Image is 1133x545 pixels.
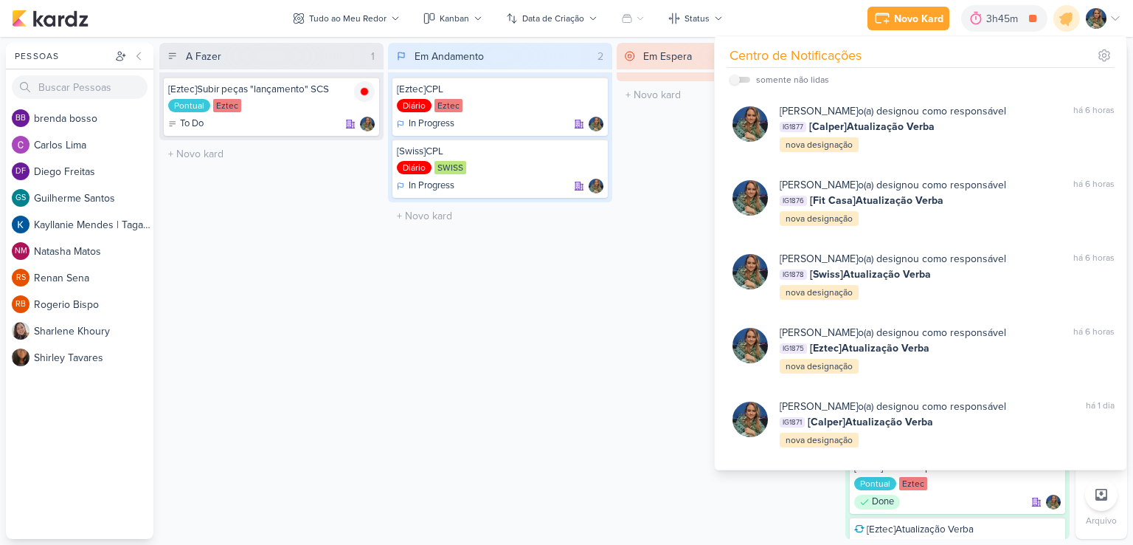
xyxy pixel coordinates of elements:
[415,49,484,64] div: Em Andamento
[810,340,929,356] span: [Eztec]Atualização Verba
[780,270,807,280] span: IG1878
[730,46,862,66] div: Centro de Notificações
[867,7,949,30] button: Novo Kard
[34,137,153,153] div: C a r l o s L i m a
[12,10,89,27] img: kardz.app
[1073,251,1115,267] div: há 6 horas
[34,323,153,339] div: S h a r l e n e K h o u r y
[589,179,603,193] div: Responsável: Isabella Gutierres
[1086,399,1115,414] div: há 1 dia
[168,117,204,131] div: To Do
[15,194,26,202] p: GS
[409,117,454,131] p: In Progress
[168,99,210,112] div: Pontual
[12,322,30,340] img: Sharlene Khoury
[391,205,609,227] input: + Novo kard
[1073,177,1115,193] div: há 6 horas
[397,145,603,158] div: [Swiss]CPL
[354,81,375,102] img: tracking
[780,253,858,265] b: [PERSON_NAME]
[1046,495,1061,510] img: Isabella Gutierres
[780,196,807,206] span: IG1876
[780,400,858,413] b: [PERSON_NAME]
[397,99,432,112] div: Diário
[213,99,241,112] div: Eztec
[15,301,26,309] p: RB
[810,267,931,282] span: [Swiss]Atualização Verba
[894,11,943,27] div: Novo Kard
[732,106,768,142] img: Isabella Gutierres
[780,179,858,191] b: [PERSON_NAME]
[589,179,603,193] img: Isabella Gutierres
[854,495,900,510] div: Done
[12,109,30,127] div: brenda bosso
[808,414,933,430] span: [Calper]Atualização Verba
[12,189,30,207] div: Guilherme Santos
[854,523,1061,536] div: [Eztec]Atualização Verba
[643,49,692,64] div: Em Espera
[780,359,859,374] div: nova designação
[732,254,768,289] img: Isabella Gutierres
[589,117,603,131] img: Isabella Gutierres
[780,177,1006,193] div: o(a) designou como responsável
[15,247,27,256] p: NM
[168,83,375,96] div: [Eztec]Subir peças "lançamento" SCS
[12,269,30,287] div: Renan Sena
[162,143,381,165] input: + Novo kard
[589,117,603,131] div: Responsável: Isabella Gutierres
[780,325,1006,340] div: o(a) designou como responsável
[434,161,466,174] div: SWISS
[780,417,805,428] span: IG1871
[756,73,829,86] div: somente não lidas
[34,111,153,126] div: b r e n d a b o s s o
[34,164,153,179] div: D i e g o F r e i t a s
[397,83,603,96] div: [Eztec]CPL
[397,117,454,131] div: In Progress
[732,180,768,216] img: Isabella Gutierres
[810,193,943,208] span: [Fit Casa]Atualização Verba
[780,285,859,300] div: nova designação
[360,117,375,131] div: Responsável: Isabella Gutierres
[986,11,1022,27] div: 3h45m
[854,477,896,490] div: Pontual
[1073,103,1115,119] div: há 6 horas
[780,399,1006,414] div: o(a) designou como responsável
[34,217,153,233] div: K a y l l a n i e M e n d e s | T a g a w a
[780,137,859,152] div: nova designação
[592,49,609,64] div: 2
[12,242,30,260] div: Natasha Matos
[397,179,454,193] div: In Progress
[180,117,204,131] p: To Do
[12,136,30,154] img: Carlos Lima
[780,211,859,226] div: nova designação
[732,328,768,363] img: Isabella Gutierres
[1086,8,1106,29] img: Isabella Gutierres
[34,350,153,366] div: S h i r l e y T a v a r e s
[409,179,454,193] p: In Progress
[780,433,859,448] div: nova designação
[12,295,30,313] div: Rogerio Bispo
[34,270,153,286] div: R e n a n S e n a
[780,105,858,117] b: [PERSON_NAME]
[809,119,935,134] span: [Calper]Atualização Verba
[1073,325,1115,340] div: há 6 horas
[186,49,221,64] div: A Fazer
[12,349,30,366] img: Shirley Tavares
[732,402,768,437] img: Isabella Gutierres
[397,161,432,174] div: Diário
[620,84,838,106] input: + Novo kard
[780,326,858,339] b: [PERSON_NAME]
[780,251,1006,267] div: o(a) designou como responsável
[12,75,148,99] input: Buscar Pessoas
[780,103,1006,119] div: o(a) designou como responsável
[899,477,927,490] div: Eztec
[872,495,894,510] p: Done
[15,168,26,176] p: DF
[365,49,381,64] div: 1
[16,274,26,282] p: RS
[34,191,153,206] div: G u i l h e r m e S a n t o s
[1046,495,1061,510] div: Responsável: Isabella Gutierres
[780,122,806,132] span: IG1877
[12,216,30,233] img: Kayllanie Mendes | Tagawa
[780,343,807,354] span: IG1875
